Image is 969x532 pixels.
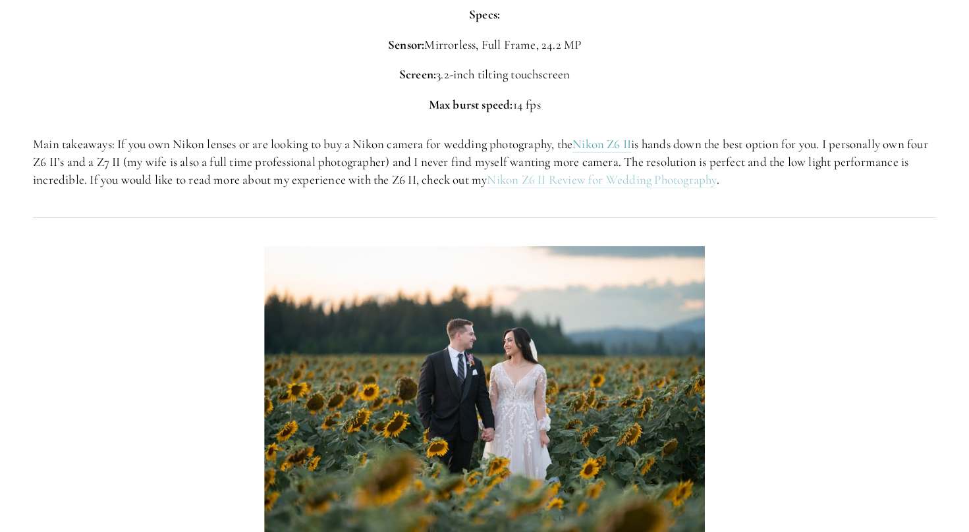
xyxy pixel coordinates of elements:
[428,97,512,112] strong: Max burst speed:
[487,172,716,188] a: Nikon Z6 II Review for Wedding Photography
[33,66,936,84] p: 3.2-inch tilting touchscreen
[33,96,936,114] p: 14 fps
[399,66,436,82] strong: Screen:
[572,136,631,153] a: Nikon Z6 II
[469,7,500,22] strong: Specs:
[33,136,936,188] p: Main takeaways: If you own Nikon lenses or are looking to buy a Nikon camera for wedding photogra...
[388,37,424,52] strong: Sensor:
[33,36,936,54] p: Mirrorless, Full Frame, 24.2 MP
